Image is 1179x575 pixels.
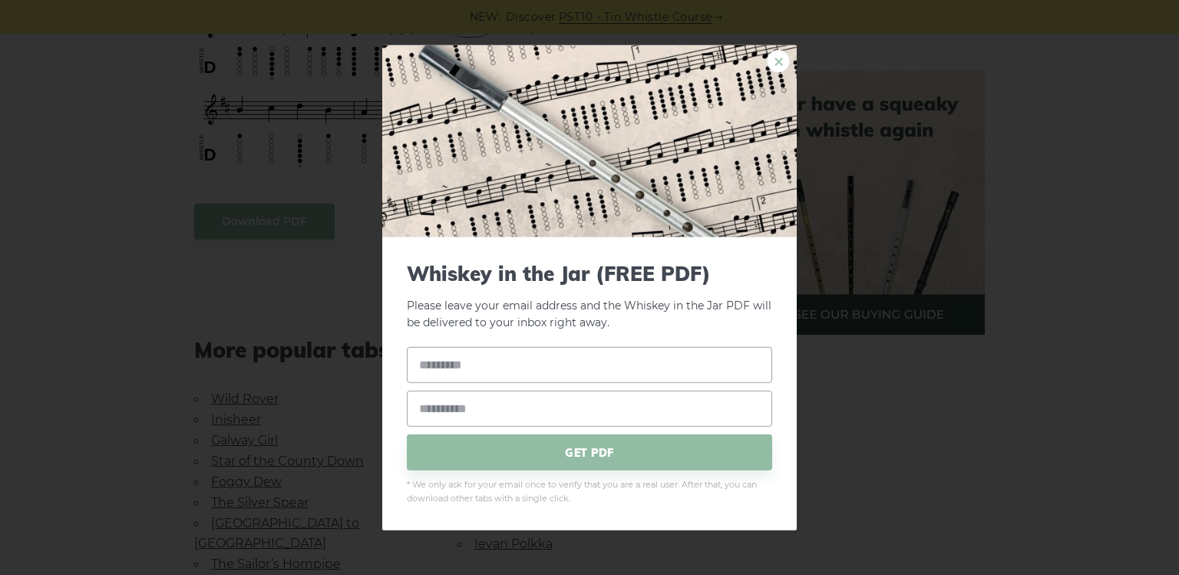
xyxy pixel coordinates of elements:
span: Whiskey in the Jar (FREE PDF) [407,261,772,285]
img: Tin Whistle Tab Preview [382,45,797,236]
span: * We only ask for your email once to verify that you are a real user. After that, you can downloa... [407,478,772,506]
a: × [767,49,790,72]
span: GET PDF [407,435,772,471]
p: Please leave your email address and the Whiskey in the Jar PDF will be delivered to your inbox ri... [407,261,772,332]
